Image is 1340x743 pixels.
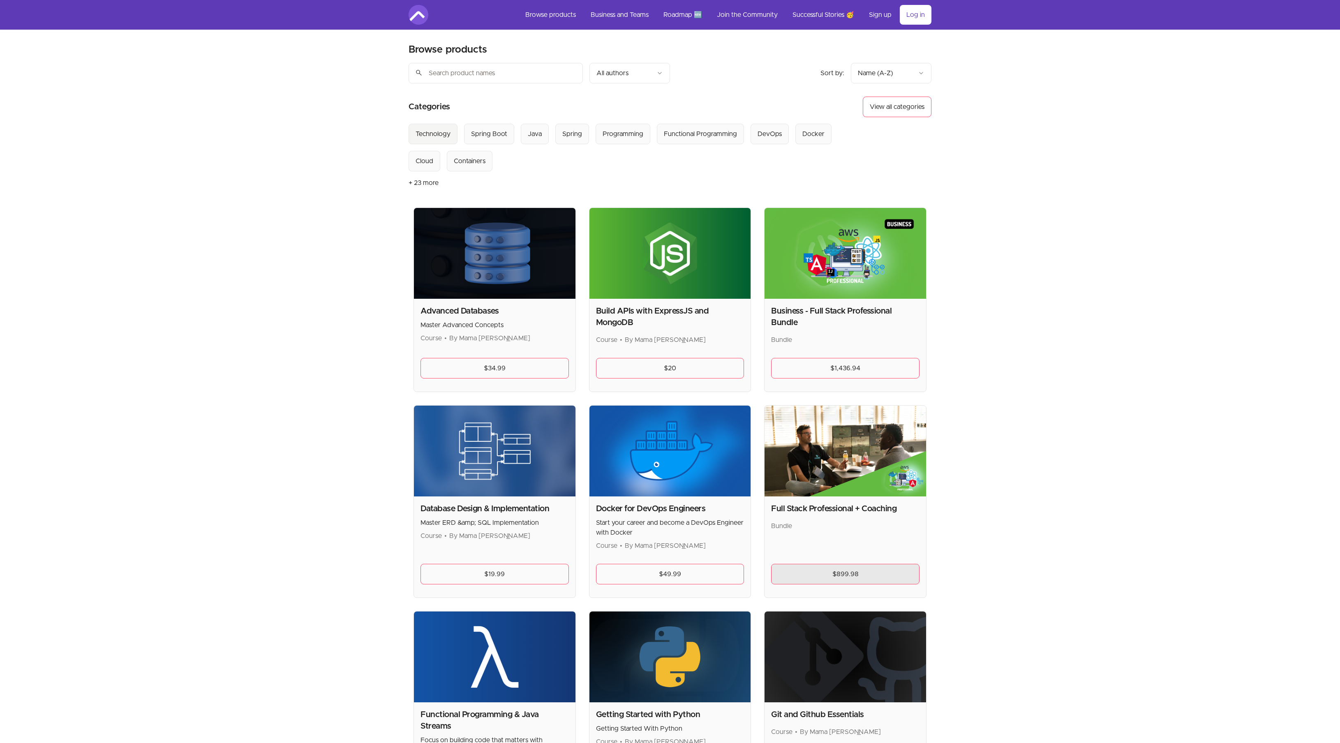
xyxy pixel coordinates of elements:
[771,709,920,720] h2: Git and Github Essentials
[420,518,569,528] p: Master ERD &amp; SQL Implementation
[409,5,428,25] img: Amigoscode logo
[771,337,792,343] span: Bundle
[758,129,782,139] div: DevOps
[414,208,575,299] img: Product image for Advanced Databases
[765,406,926,496] img: Product image for Full Stack Professional + Coaching
[596,305,744,328] h2: Build APIs with ExpressJS and MongoDB
[589,611,751,702] img: Product image for Getting Started with Python
[795,729,797,735] span: •
[420,564,569,584] a: $19.99
[786,5,861,25] a: Successful Stories 🥳
[596,724,744,734] p: Getting Started With Python
[800,729,881,735] span: By Mama [PERSON_NAME]
[765,208,926,299] img: Product image for Business - Full Stack Professional Bundle
[414,406,575,496] img: Product image for Database Design & Implementation
[416,129,451,139] div: Technology
[589,208,751,299] img: Product image for Build APIs with ExpressJS and MongoDB
[444,335,447,342] span: •
[596,542,617,549] span: Course
[420,709,569,732] h2: Functional Programming & Java Streams
[584,5,655,25] a: Business and Teams
[771,358,920,378] a: $1,436.94
[771,503,920,515] h2: Full Stack Professional + Coaching
[657,5,709,25] a: Roadmap 🆕
[863,97,931,117] button: View all categories
[596,503,744,515] h2: Docker for DevOps Engineers
[596,709,744,720] h2: Getting Started with Python
[562,129,582,139] div: Spring
[802,129,825,139] div: Docker
[620,542,622,549] span: •
[820,70,844,76] span: Sort by:
[471,129,507,139] div: Spring Boot
[519,5,582,25] a: Browse products
[409,97,450,117] h2: Categories
[851,63,931,83] button: Product sort options
[409,171,439,194] button: + 23 more
[765,611,926,702] img: Product image for Git and Github Essentials
[409,63,583,83] input: Search product names
[519,5,931,25] nav: Main
[409,43,487,56] h2: Browse products
[449,335,530,342] span: By Mama [PERSON_NAME]
[596,564,744,584] a: $49.99
[415,67,423,78] span: search
[528,129,542,139] div: Java
[596,518,744,538] p: Start your career and become a DevOps Engineer with Docker
[589,63,670,83] button: Filter by author
[596,337,617,343] span: Course
[625,337,706,343] span: By Mama [PERSON_NAME]
[449,533,530,539] span: By Mama [PERSON_NAME]
[420,358,569,378] a: $34.99
[771,523,792,529] span: Bundle
[710,5,784,25] a: Join the Community
[862,5,898,25] a: Sign up
[771,564,920,584] a: $899.98
[444,533,447,539] span: •
[771,729,792,735] span: Course
[416,156,433,166] div: Cloud
[900,5,931,25] a: Log in
[625,542,706,549] span: By Mama [PERSON_NAME]
[603,129,643,139] div: Programming
[420,320,569,330] p: Master Advanced Concepts
[420,533,442,539] span: Course
[771,305,920,328] h2: Business - Full Stack Professional Bundle
[420,503,569,515] h2: Database Design & Implementation
[414,611,575,702] img: Product image for Functional Programming & Java Streams
[420,335,442,342] span: Course
[589,406,751,496] img: Product image for Docker for DevOps Engineers
[454,156,485,166] div: Containers
[596,358,744,378] a: $20
[664,129,737,139] div: Functional Programming
[420,305,569,317] h2: Advanced Databases
[620,337,622,343] span: •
